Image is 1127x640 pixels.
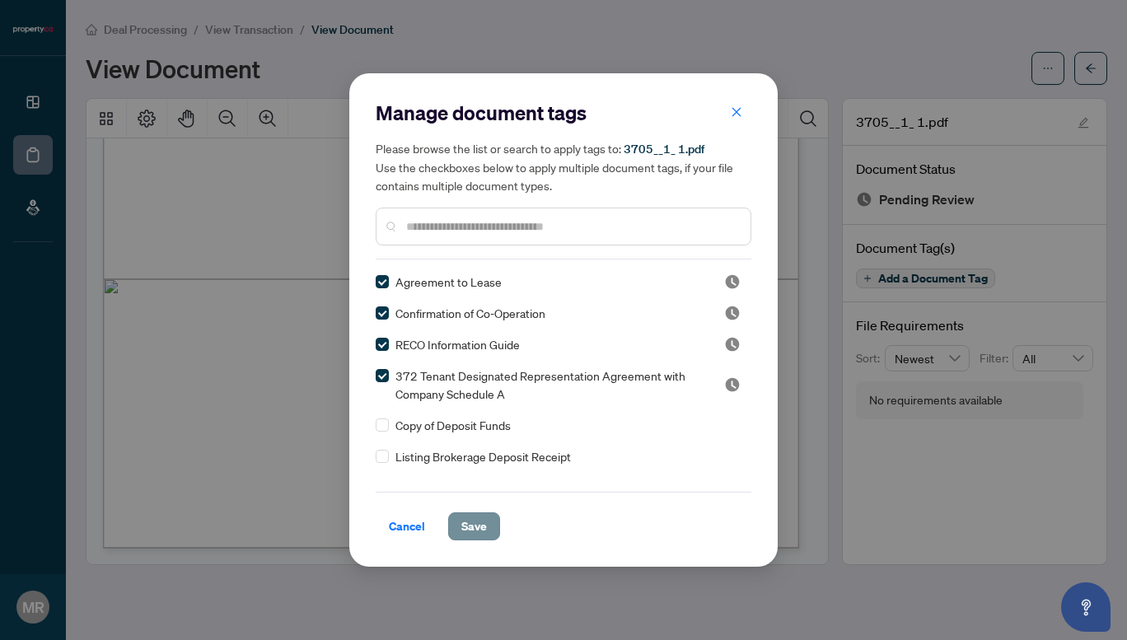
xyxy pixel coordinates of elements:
span: Save [461,513,487,540]
span: RECO Information Guide [395,335,520,353]
h5: Please browse the list or search to apply tags to: Use the checkboxes below to apply multiple doc... [376,139,751,194]
span: 3705__1_ 1.pdf [624,142,704,156]
img: status [724,273,741,290]
span: Pending Review [724,336,741,353]
span: close [731,106,742,118]
h2: Manage document tags [376,100,751,126]
span: Pending Review [724,376,741,393]
span: Listing Brokerage Deposit Receipt [395,447,571,465]
span: Agreement to Lease [395,273,502,291]
button: Open asap [1061,582,1111,632]
span: Pending Review [724,305,741,321]
img: status [724,336,741,353]
img: status [724,305,741,321]
span: Copy of Deposit Funds [395,416,511,434]
span: Cancel [389,513,425,540]
img: status [724,376,741,393]
span: Pending Review [724,273,741,290]
button: Save [448,512,500,540]
button: Cancel [376,512,438,540]
span: 372 Tenant Designated Representation Agreement with Company Schedule A [395,367,704,403]
span: Confirmation of Co-Operation [395,304,545,322]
